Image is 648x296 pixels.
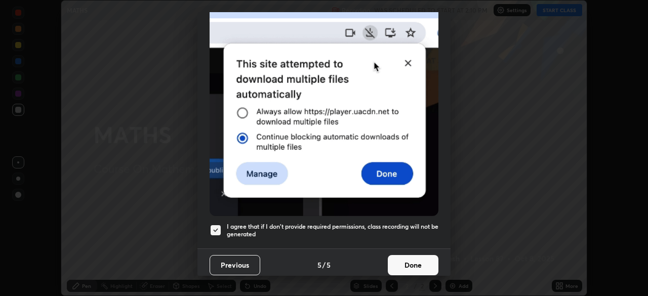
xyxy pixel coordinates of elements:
h4: 5 [317,260,321,270]
h4: / [322,260,326,270]
h4: 5 [327,260,331,270]
button: Previous [210,255,260,275]
button: Done [388,255,438,275]
h5: I agree that if I don't provide required permissions, class recording will not be generated [227,223,438,238]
